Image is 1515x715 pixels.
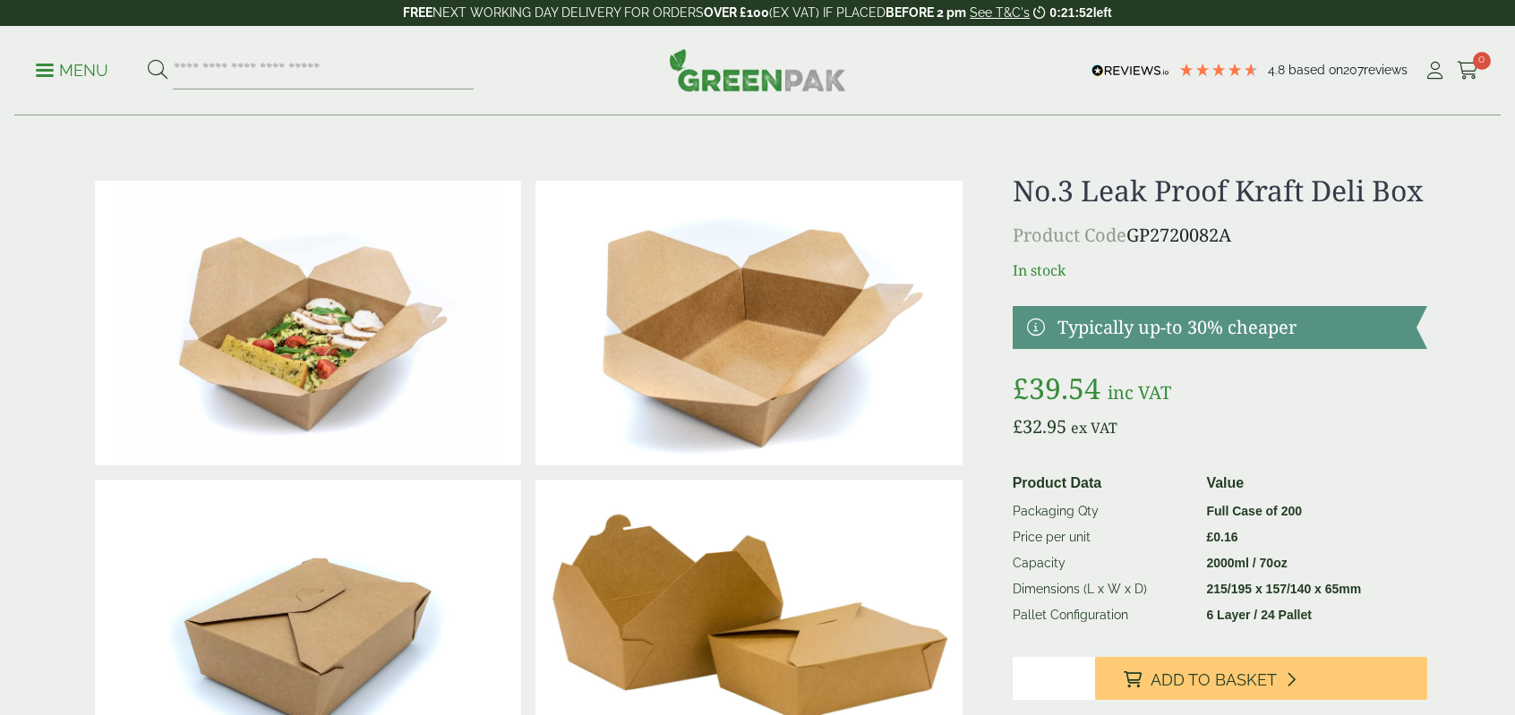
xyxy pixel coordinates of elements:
strong: 6 Layer / 24 Pallet [1206,608,1312,622]
button: Add to Basket [1095,657,1427,700]
p: In stock [1013,260,1427,281]
span: 0:21:52 [1049,5,1092,20]
span: left [1093,5,1112,20]
strong: FREE [403,5,432,20]
span: £ [1013,369,1029,407]
th: Product Data [1006,469,1200,498]
strong: 215/195 x 157/140 x 65mm [1206,582,1361,596]
div: 4.79 Stars [1178,62,1259,78]
span: £ [1206,530,1213,544]
span: 207 [1343,63,1364,77]
span: inc VAT [1108,380,1171,404]
img: No 3 Deli Box With Pasta Pesto Chicken Salad [95,181,521,465]
strong: BEFORE 2 pm [886,5,966,20]
img: Deli Box No3 Open [535,181,962,465]
td: Capacity [1006,550,1200,576]
img: REVIEWS.io [1091,64,1169,77]
h1: No.3 Leak Proof Kraft Deli Box [1013,174,1427,208]
i: Cart [1457,62,1479,80]
a: Menu [36,60,108,78]
strong: OVER £100 [704,5,769,20]
span: 0 [1473,52,1491,70]
span: ex VAT [1071,418,1117,438]
span: £ [1013,414,1023,438]
p: Menu [36,60,108,81]
p: GP2720082A [1013,222,1427,249]
span: Based on [1288,63,1343,77]
strong: 2000ml / 70oz [1206,556,1287,570]
span: 4.8 [1268,63,1288,77]
i: My Account [1424,62,1446,80]
td: Packaging Qty [1006,498,1200,525]
th: Value [1199,469,1420,498]
span: Product Code [1013,223,1126,247]
td: Pallet Configuration [1006,602,1200,628]
td: Price per unit [1006,524,1200,550]
strong: Full Case of 200 [1206,504,1302,518]
bdi: 39.54 [1013,369,1100,407]
td: Dimensions (L x W x D) [1006,576,1200,602]
span: Add to Basket [1151,670,1277,690]
bdi: 32.95 [1013,414,1066,438]
a: 0 [1457,57,1479,84]
img: GreenPak Supplies [669,48,846,91]
a: See T&C's [970,5,1030,20]
span: reviews [1364,63,1408,77]
bdi: 0.16 [1206,530,1237,544]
